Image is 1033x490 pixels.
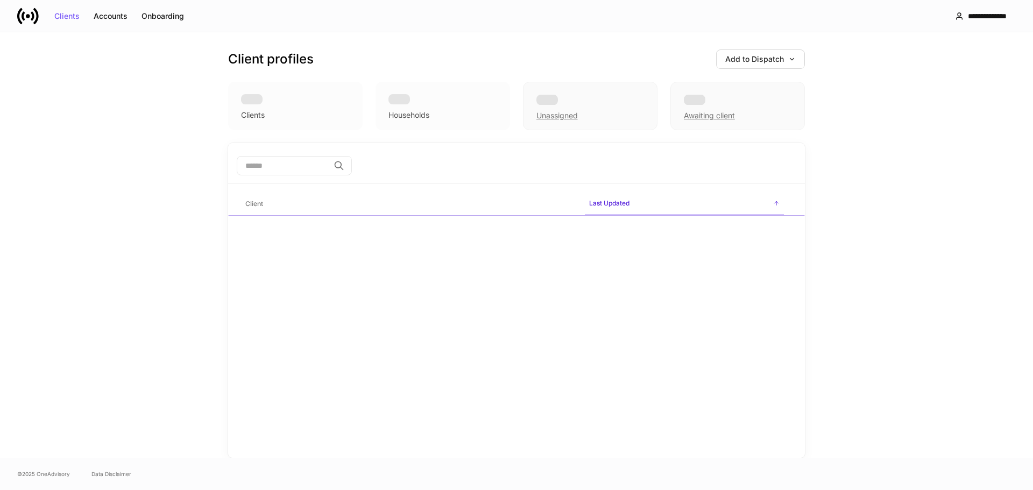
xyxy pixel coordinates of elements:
[241,110,265,120] div: Clients
[725,55,796,63] div: Add to Dispatch
[141,12,184,20] div: Onboarding
[228,51,314,68] h3: Client profiles
[17,470,70,478] span: © 2025 OneAdvisory
[716,49,805,69] button: Add to Dispatch
[47,8,87,25] button: Clients
[388,110,429,120] div: Households
[94,12,128,20] div: Accounts
[135,8,191,25] button: Onboarding
[241,193,576,215] span: Client
[523,82,657,130] div: Unassigned
[245,198,263,209] h6: Client
[589,198,629,208] h6: Last Updated
[670,82,805,130] div: Awaiting client
[536,110,578,121] div: Unassigned
[87,8,135,25] button: Accounts
[585,193,784,216] span: Last Updated
[91,470,131,478] a: Data Disclaimer
[54,12,80,20] div: Clients
[684,110,735,121] div: Awaiting client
